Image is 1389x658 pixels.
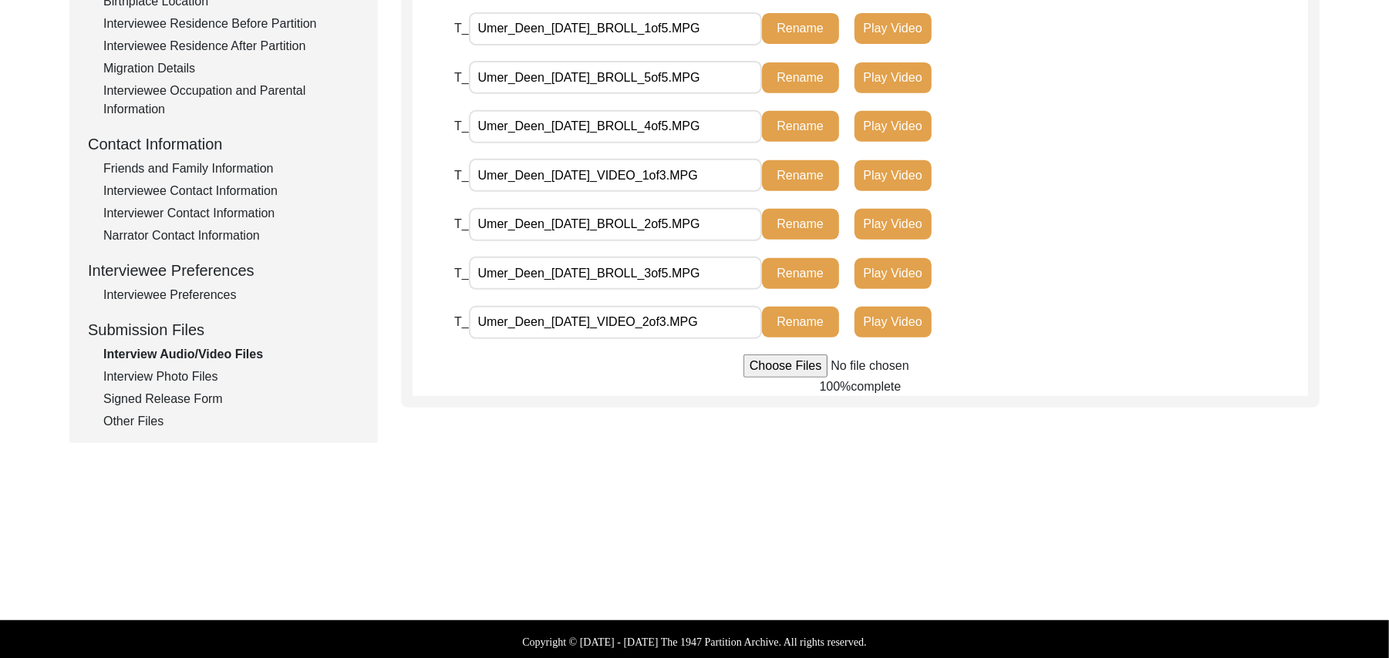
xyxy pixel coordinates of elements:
[522,634,866,650] label: Copyright © [DATE] - [DATE] The 1947 Partition Archive. All rights reserved.
[762,160,839,191] button: Rename
[103,37,359,55] div: Interviewee Residence After Partition
[454,217,469,230] span: T_
[103,390,359,408] div: Signed Release Form
[855,111,932,142] button: Play Video
[454,71,469,84] span: T_
[103,286,359,304] div: Interviewee Preferences
[454,267,469,280] span: T_
[762,62,839,93] button: Rename
[103,59,359,78] div: Migration Details
[855,258,932,289] button: Play Video
[103,159,359,178] div: Friends and Family Information
[103,227,359,245] div: Narrator Contact Information
[454,119,469,133] span: T_
[103,15,359,33] div: Interviewee Residence Before Partition
[762,111,839,142] button: Rename
[855,307,932,337] button: Play Video
[88,133,359,156] div: Contact Information
[103,345,359,364] div: Interview Audio/Video Files
[820,380,851,393] span: 100%
[762,307,839,337] button: Rename
[855,13,932,44] button: Play Video
[855,209,932,240] button: Play Video
[851,380,902,393] span: complete
[762,13,839,44] button: Rename
[103,368,359,386] div: Interview Photo Files
[855,62,932,93] button: Play Video
[103,82,359,119] div: Interviewee Occupation and Parental Information
[762,258,839,289] button: Rename
[88,318,359,341] div: Submission Files
[454,315,469,328] span: T_
[103,412,359,431] div: Other Files
[454,169,469,182] span: T_
[762,209,839,240] button: Rename
[103,182,359,200] div: Interviewee Contact Information
[88,259,359,282] div: Interviewee Preferences
[103,204,359,223] div: Interviewer Contact Information
[454,22,469,35] span: T_
[855,160,932,191] button: Play Video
